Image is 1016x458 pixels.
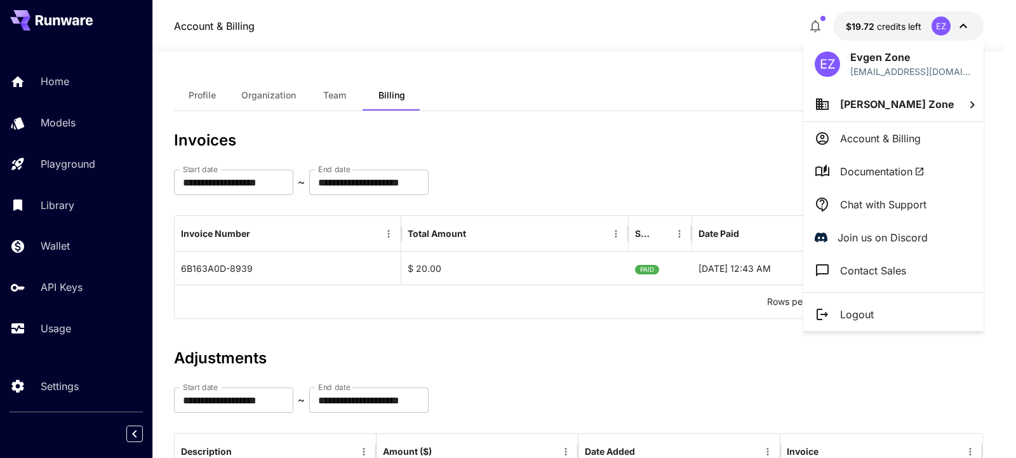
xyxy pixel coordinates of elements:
p: Contact Sales [840,263,906,278]
div: kommunar2023@gmail.com [850,65,972,78]
button: [PERSON_NAME] Zone [803,87,984,121]
p: Chat with Support [840,197,926,212]
p: [EMAIL_ADDRESS][DOMAIN_NAME] [850,65,972,78]
div: EZ [815,51,840,77]
p: Account & Billing [840,131,921,146]
span: [PERSON_NAME] Zone [840,98,954,111]
p: Join us on Discord [838,230,928,245]
span: Documentation [840,164,925,179]
p: Evgen Zone [850,50,972,65]
p: Logout [840,307,874,322]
